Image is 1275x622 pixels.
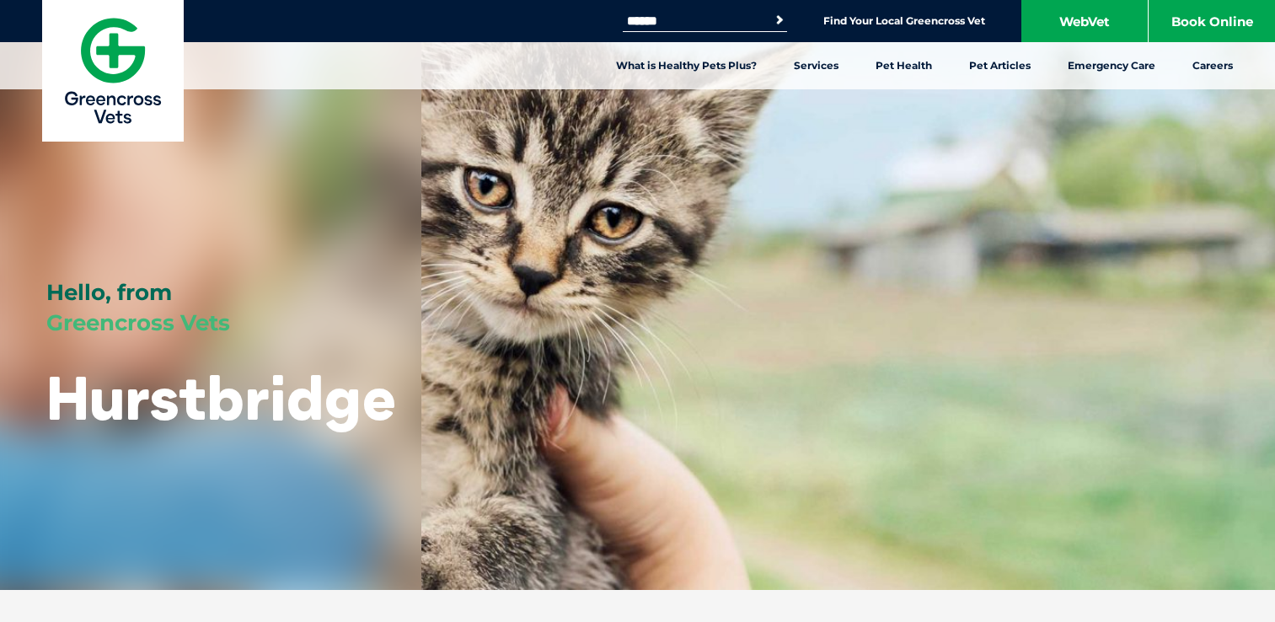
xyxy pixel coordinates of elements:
a: Find Your Local Greencross Vet [823,14,985,28]
span: Greencross Vets [46,309,230,336]
span: Hello, from [46,279,172,306]
a: Careers [1174,42,1251,89]
a: What is Healthy Pets Plus? [597,42,775,89]
a: Services [775,42,857,89]
a: Emergency Care [1049,42,1174,89]
a: Pet Health [857,42,951,89]
button: Search [771,12,788,29]
h1: Hurstbridge [46,364,397,431]
a: Pet Articles [951,42,1049,89]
